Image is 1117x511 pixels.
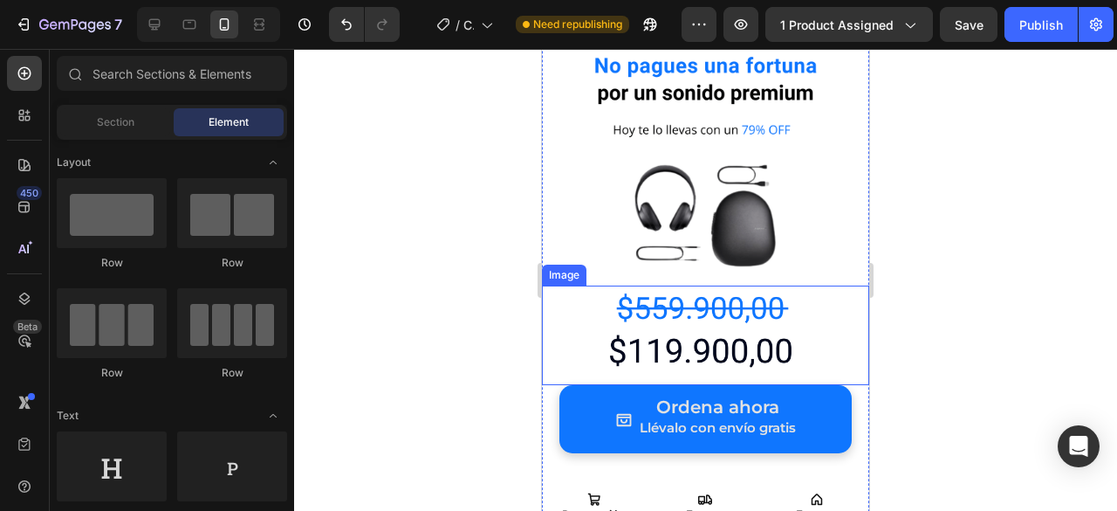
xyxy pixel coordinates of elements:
span: Element [209,114,249,130]
span: Need republishing [533,17,622,32]
strong: En ruta [144,459,182,472]
div: Publish [1019,16,1063,34]
span: / [456,16,460,34]
div: Beta [13,320,42,334]
span: Toggle open [259,402,287,430]
iframe: Design area [542,49,869,511]
span: Save [955,17,983,32]
p: 7 [114,14,122,35]
input: Search Sections & Elements [57,56,287,91]
button: Publish [1004,7,1078,42]
strong: Preparación [20,459,84,472]
span: Text [57,408,79,424]
button: 7 [7,7,130,42]
strong: Entrega [254,459,296,472]
div: Row [57,255,167,271]
span: 1 product assigned [780,16,894,34]
button: Save [940,7,997,42]
div: Open Intercom Messenger [1058,425,1100,467]
div: Row [57,365,167,381]
div: Row [177,255,287,271]
span: Copy of Copy of Bose Noise 700 New [463,16,474,34]
button: 1 product assigned [765,7,933,42]
div: Undo/Redo [329,7,400,42]
span: Toggle open [259,148,287,176]
span: Layout [57,155,91,170]
span: Section [97,114,134,130]
div: 450 [17,186,42,200]
div: Row [177,365,287,381]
